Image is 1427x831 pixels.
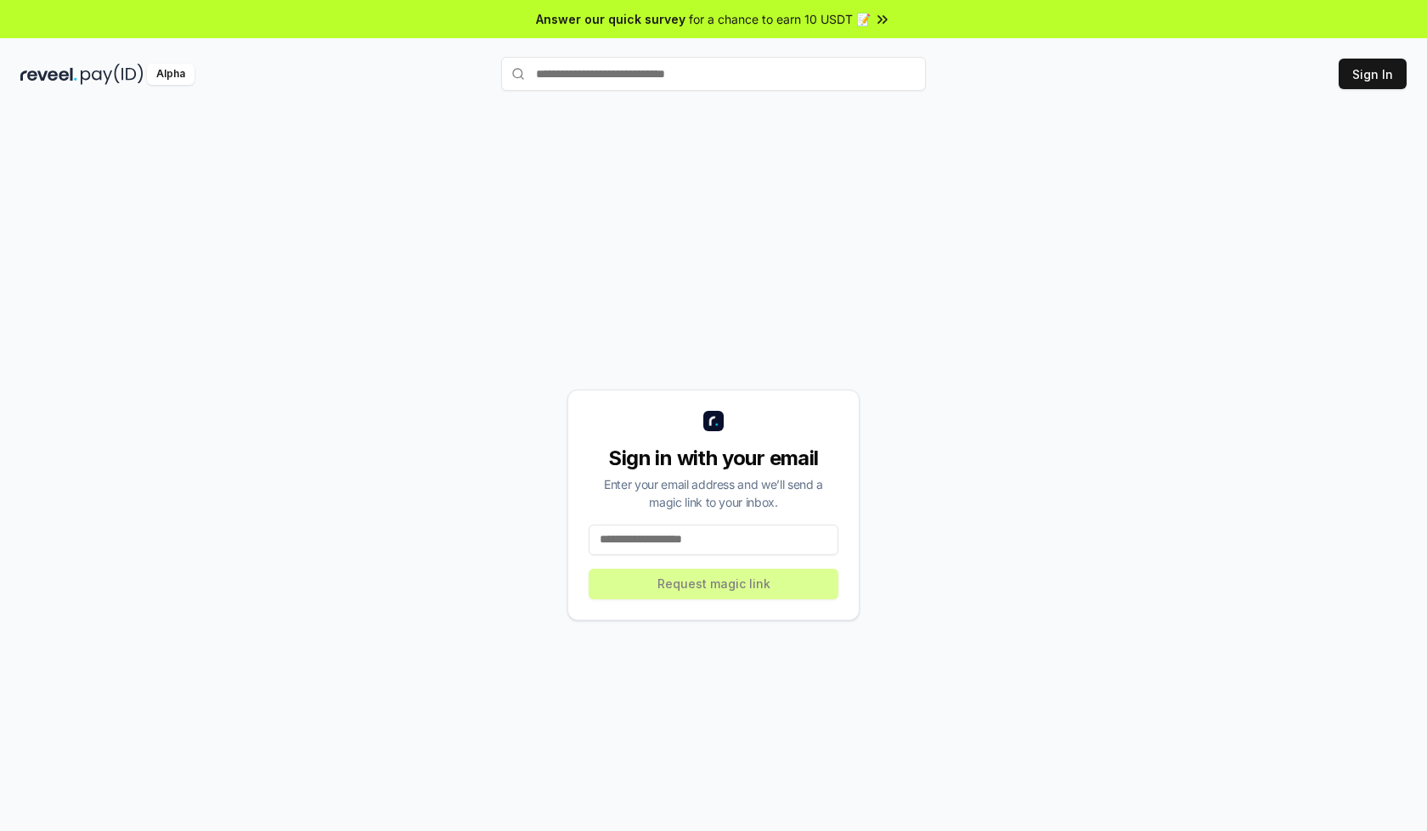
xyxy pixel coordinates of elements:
[689,10,871,28] span: for a chance to earn 10 USDT 📝
[147,64,195,85] div: Alpha
[20,64,77,85] img: reveel_dark
[589,445,838,472] div: Sign in with your email
[703,411,724,431] img: logo_small
[536,10,685,28] span: Answer our quick survey
[1339,59,1407,89] button: Sign In
[589,475,838,511] div: Enter your email address and we’ll send a magic link to your inbox.
[81,64,144,85] img: pay_id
